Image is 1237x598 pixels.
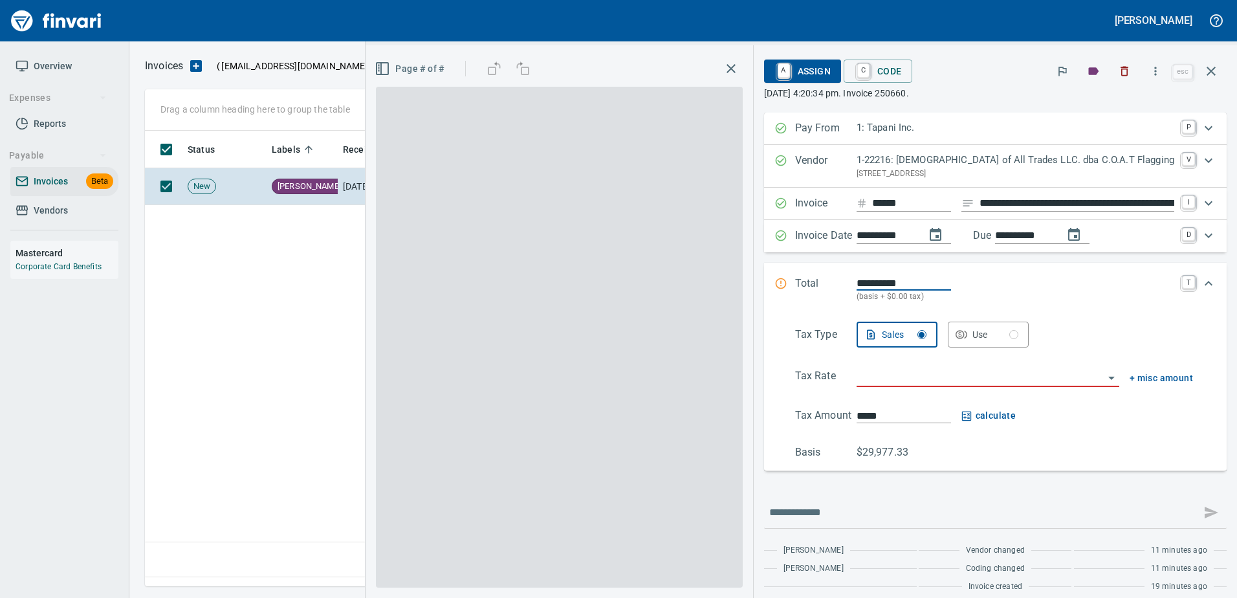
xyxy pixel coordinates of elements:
[188,142,232,157] span: Status
[857,153,1174,168] p: 1-22216: [DEMOGRAPHIC_DATA] of All Trades LLC. dba C.O.A.T Flagging
[1196,497,1227,528] span: This records your message into the invoice and notifies anyone mentioned
[764,113,1227,145] div: Expand
[10,109,118,138] a: Reports
[1182,228,1195,241] a: D
[10,52,118,81] a: Overview
[1102,369,1121,387] button: Open
[972,327,1018,343] div: Use
[1173,65,1192,79] a: esc
[86,174,113,189] span: Beta
[16,262,102,271] a: Corporate Card Benefits
[795,276,857,304] p: Total
[778,63,790,78] a: A
[783,562,844,575] span: [PERSON_NAME]
[9,148,107,164] span: Payable
[795,228,857,245] p: Invoice Date
[795,368,857,387] p: Tax Rate
[764,87,1227,100] p: [DATE] 4:20:34 pm. Invoice 250660.
[160,103,350,116] p: Drag a column heading here to group the table
[948,322,1029,348] button: Use
[183,58,209,74] button: Upload an Invoice
[795,120,857,137] p: Pay From
[272,142,317,157] span: Labels
[795,408,857,424] p: Tax Amount
[966,562,1025,575] span: Coding changed
[4,144,112,168] button: Payable
[9,90,107,106] span: Expenses
[920,219,951,250] button: change date
[795,153,857,180] p: Vendor
[857,120,1174,135] p: 1: Tapani Inc.
[343,142,382,157] span: Received
[1058,219,1089,250] button: change due date
[220,60,369,72] span: [EMAIL_ADDRESS][DOMAIN_NAME]
[882,327,926,343] div: Sales
[272,181,346,193] span: [PERSON_NAME]
[764,316,1227,471] div: Expand
[857,168,1174,181] p: [STREET_ADDRESS]
[34,58,72,74] span: Overview
[338,168,409,205] td: [DATE]
[969,581,1023,593] span: Invoice created
[1182,276,1195,289] a: T
[783,544,844,557] span: [PERSON_NAME]
[1111,10,1196,30] button: [PERSON_NAME]
[188,181,215,193] span: New
[4,86,112,110] button: Expenses
[10,196,118,225] a: Vendors
[34,203,68,219] span: Vendors
[764,145,1227,188] div: Expand
[764,60,841,83] button: AAssign
[188,142,215,157] span: Status
[795,445,857,460] p: Basis
[764,263,1227,316] div: Expand
[844,60,912,83] button: CCode
[857,63,870,78] a: C
[795,327,857,348] p: Tax Type
[857,195,867,211] svg: Invoice number
[764,188,1227,220] div: Expand
[145,58,183,74] nav: breadcrumb
[1079,57,1108,85] button: Labels
[961,197,974,210] svg: Invoice description
[1170,56,1227,87] span: Close invoice
[1130,370,1193,386] button: + misc amount
[16,246,118,260] h6: Mastercard
[1110,57,1139,85] button: Discard
[145,58,183,74] p: Invoices
[857,322,937,348] button: Sales
[10,167,118,196] a: InvoicesBeta
[209,60,373,72] p: ( )
[272,142,300,157] span: Labels
[966,544,1025,557] span: Vendor changed
[1182,120,1195,133] a: P
[795,195,857,212] p: Invoice
[34,116,66,132] span: Reports
[1151,544,1207,557] span: 11 minutes ago
[857,291,1174,304] p: (basis + $0.00 tax)
[8,5,105,36] img: Finvari
[854,60,902,82] span: Code
[1182,153,1195,166] a: V
[343,142,399,157] span: Received
[1115,14,1192,27] h5: [PERSON_NAME]
[857,445,918,460] p: $29,977.33
[1141,57,1170,85] button: More
[1048,57,1077,85] button: Flag
[764,220,1227,252] div: Expand
[1182,195,1195,208] a: I
[774,60,831,82] span: Assign
[961,408,1016,424] button: calculate
[973,228,1034,243] p: Due
[34,173,68,190] span: Invoices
